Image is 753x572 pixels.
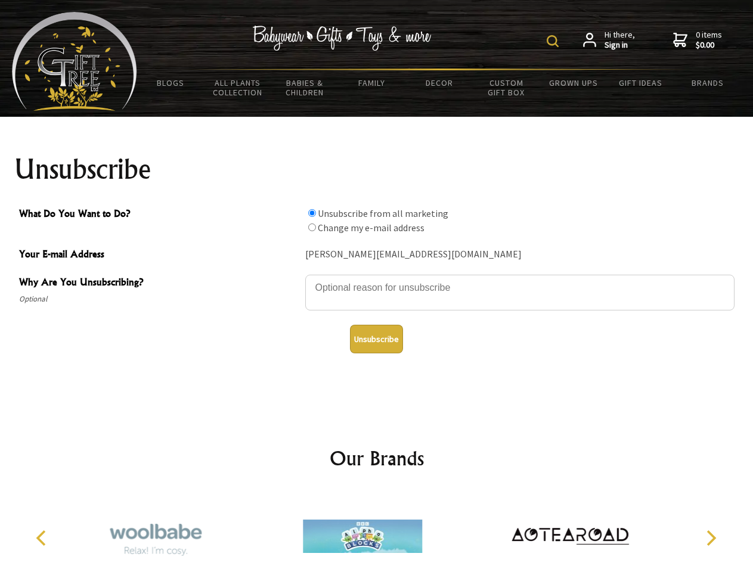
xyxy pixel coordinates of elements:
[253,26,432,51] img: Babywear - Gifts - Toys & more
[308,223,316,231] input: What Do You Want to Do?
[305,245,735,264] div: [PERSON_NAME][EMAIL_ADDRESS][DOMAIN_NAME]
[19,275,299,292] span: Why Are You Unsubscribing?
[24,444,730,472] h2: Our Brands
[405,70,473,95] a: Decor
[305,275,735,310] textarea: Why Are You Unsubscribing?
[318,207,448,219] label: Unsubscribe from all marketing
[350,325,403,353] button: Unsubscribe
[698,525,724,551] button: Next
[605,40,635,51] strong: Sign in
[30,525,56,551] button: Previous
[583,30,635,51] a: Hi there,Sign in
[318,222,424,234] label: Change my e-mail address
[19,292,299,306] span: Optional
[696,29,722,51] span: 0 items
[607,70,674,95] a: Gift Ideas
[339,70,406,95] a: Family
[12,12,137,111] img: Babyware - Gifts - Toys and more...
[540,70,607,95] a: Grown Ups
[308,209,316,217] input: What Do You Want to Do?
[271,70,339,105] a: Babies & Children
[696,40,722,51] strong: $0.00
[19,206,299,223] span: What Do You Want to Do?
[605,30,635,51] span: Hi there,
[673,30,722,51] a: 0 items$0.00
[19,247,299,264] span: Your E-mail Address
[547,35,559,47] img: product search
[204,70,272,105] a: All Plants Collection
[674,70,742,95] a: Brands
[14,155,739,184] h1: Unsubscribe
[473,70,540,105] a: Custom Gift Box
[137,70,204,95] a: BLOGS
